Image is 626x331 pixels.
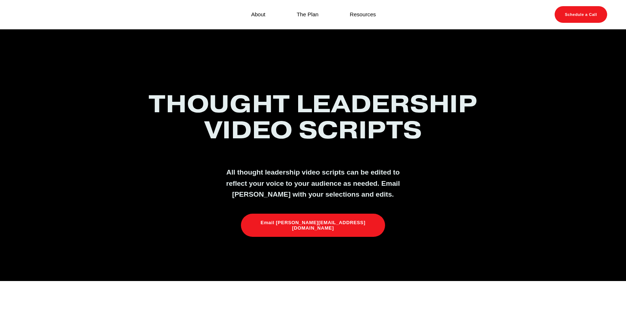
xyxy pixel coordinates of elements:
a: The Plan [297,10,318,20]
a: Schedule a Call [555,6,607,23]
img: Discover Blind Spots [19,6,65,23]
a: Email [PERSON_NAME][EMAIL_ADDRESS][DOMAIN_NAME] [241,214,385,237]
strong: All thought leadership video scripts can be edited to reflect your voice to your audience as need... [226,168,402,198]
h2: Thought Leadership Video Scripts [142,91,484,143]
a: Resources [350,10,376,20]
a: About [251,10,265,20]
